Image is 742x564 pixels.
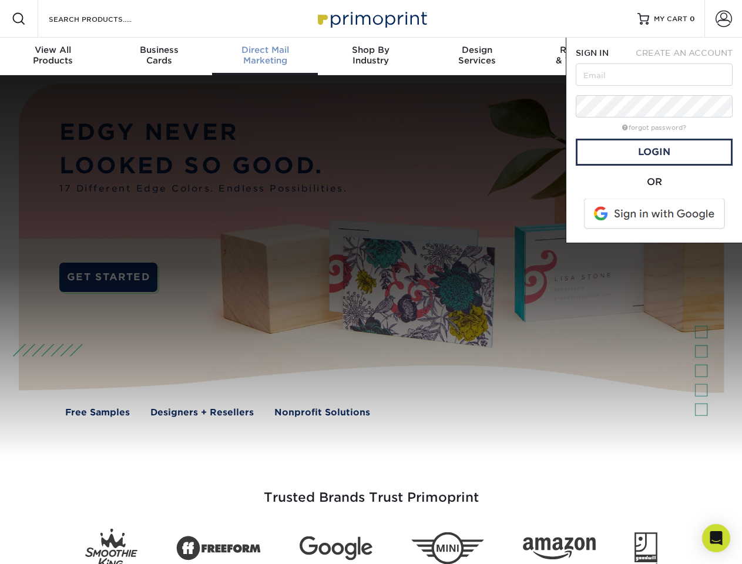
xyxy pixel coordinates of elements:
[576,63,733,86] input: Email
[654,14,687,24] span: MY CART
[28,462,715,519] h3: Trusted Brands Trust Primoprint
[3,528,100,560] iframe: Google Customer Reviews
[576,48,609,58] span: SIGN IN
[523,538,596,560] img: Amazon
[424,38,530,75] a: DesignServices
[300,536,372,560] img: Google
[690,15,695,23] span: 0
[318,45,424,66] div: Industry
[212,45,318,66] div: Marketing
[424,45,530,55] span: Design
[212,38,318,75] a: Direct MailMarketing
[530,45,636,66] div: & Templates
[313,6,430,31] img: Primoprint
[636,48,733,58] span: CREATE AN ACCOUNT
[634,532,657,564] img: Goodwill
[106,38,211,75] a: BusinessCards
[622,124,686,132] a: forgot password?
[576,175,733,189] div: OR
[530,45,636,55] span: Resources
[424,45,530,66] div: Services
[702,524,730,552] div: Open Intercom Messenger
[318,38,424,75] a: Shop ByIndustry
[48,12,162,26] input: SEARCH PRODUCTS.....
[530,38,636,75] a: Resources& Templates
[106,45,211,66] div: Cards
[106,45,211,55] span: Business
[576,139,733,166] a: Login
[212,45,318,55] span: Direct Mail
[318,45,424,55] span: Shop By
